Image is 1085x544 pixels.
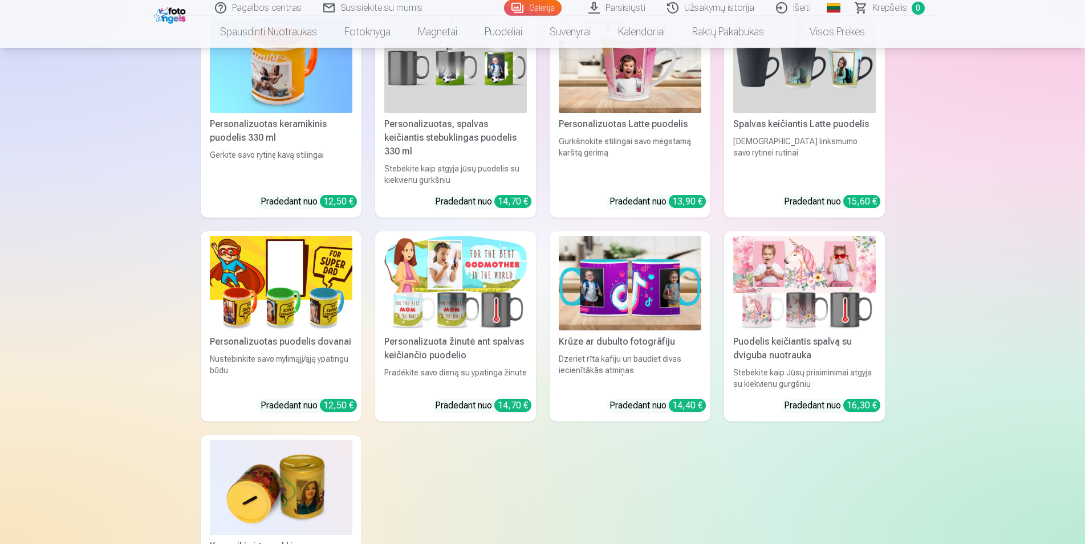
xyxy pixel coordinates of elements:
div: Pradedant nuo [261,399,357,412]
div: Pradedant nuo [609,195,706,208]
a: Personalizuota žinutė ant spalvas keičiančio puodelioPersonalizuota žinutė ant spalvas keičiančio... [375,231,536,422]
img: Personalizuotas puodelis dovanai [210,236,352,331]
a: Puodeliai [471,16,536,48]
div: [DEMOGRAPHIC_DATA] linksmumo savo rytinei rutinai [729,136,880,186]
div: Pradedant nuo [784,195,880,208]
a: Kalendoriai [604,16,678,48]
div: 13,90 € [669,195,706,208]
a: Personalizuotas Latte puodelisPersonalizuotas Latte puodelisGurkšnokite stilingai savo mėgstamą k... [550,13,710,218]
span: 0 [912,2,925,15]
div: Personalizuotas puodelis dovanai [205,335,357,349]
img: Puodelis keičiantis spalvą su dviguba nuotrauka [733,236,876,331]
a: Visos prekės [778,16,879,48]
a: Puodelis keičiantis spalvą su dviguba nuotraukaPuodelis keičiantis spalvą su dviguba nuotraukaSte... [724,231,885,422]
div: Personalizuotas keramikinis puodelis 330 ml [205,117,357,145]
a: Suvenyrai [536,16,604,48]
div: Pradedant nuo [435,399,531,412]
a: Magnetai [404,16,471,48]
span: Krepšelis [872,1,907,15]
div: Personalizuotas Latte puodelis [554,117,706,131]
div: 14,40 € [669,399,706,412]
div: Personalizuotas, spalvas keičiantis stebuklingas puodelis 330 ml [380,117,531,158]
div: Puodelis keičiantis spalvą su dviguba nuotrauka [729,335,880,362]
div: Krūze ar dubulto fotogrāfiju [554,335,706,349]
div: Gerkite savo rytinę kavą stilingai [205,149,357,186]
a: Raktų pakabukas [678,16,778,48]
a: Personalizuotas keramikinis puodelis 330 ml Personalizuotas keramikinis puodelis 330 mlGerkite sa... [201,13,361,218]
a: Krūze ar dubulto fotogrāfijuKrūze ar dubulto fotogrāfijuDzeriet rīta kafiju un baudiet divas ieci... [550,231,710,422]
img: Krūze ar dubulto fotogrāfiju [559,236,701,331]
div: Pradedant nuo [784,399,880,412]
div: Pradedant nuo [435,195,531,208]
div: 12,50 € [320,399,357,412]
div: 14,70 € [494,399,531,412]
div: Spalvas keičiantis Latte puodelis [729,117,880,131]
div: 16,30 € [843,399,880,412]
img: Spalvas keičiantis Latte puodelis [733,18,876,113]
div: Pradedant nuo [609,399,706,412]
div: Nustebinkite savo mylimąjį/ąją ypatingu būdu [205,353,357,390]
a: Spausdinti nuotraukas [206,16,331,48]
img: Personalizuotas Latte puodelis [559,18,701,113]
div: 15,60 € [843,195,880,208]
a: Spalvas keičiantis Latte puodelisSpalvas keičiantis Latte puodelis[DEMOGRAPHIC_DATA] linksmumo sa... [724,13,885,218]
img: /fa2 [154,5,189,24]
div: Stebėkite kaip atgyja jūsų puodelis su kiekvienu gurkšniu [380,163,531,186]
div: Stebėkite kaip Jūsų prisiminimai atgyja su kiekvienu gurgšniu [729,367,880,390]
div: 14,70 € [494,195,531,208]
img: Keramikinė taupyklė [210,440,352,535]
img: Personalizuotas keramikinis puodelis 330 ml [210,18,352,113]
div: Pradėkite savo dieną su ypatinga žinute [380,367,531,390]
div: Pradedant nuo [261,195,357,208]
div: Gurkšnokite stilingai savo mėgstamą karštą gėrimą [554,136,706,186]
img: Personalizuota žinutė ant spalvas keičiančio puodelio [384,236,527,331]
div: 12,50 € [320,195,357,208]
a: Personalizuotas, spalvas keičiantis stebuklingas puodelis 330 mlPersonalizuotas, spalvas keičiant... [375,13,536,218]
a: Fotoknyga [331,16,404,48]
img: Personalizuotas, spalvas keičiantis stebuklingas puodelis 330 ml [384,18,527,113]
div: Personalizuota žinutė ant spalvas keičiančio puodelio [380,335,531,362]
div: Dzeriet rīta kafiju un baudiet divas iecienītākās atmiņas [554,353,706,390]
a: Personalizuotas puodelis dovanaiPersonalizuotas puodelis dovanaiNustebinkite savo mylimąjį/ąją yp... [201,231,361,422]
